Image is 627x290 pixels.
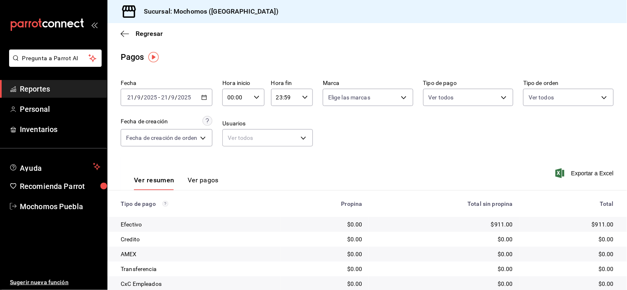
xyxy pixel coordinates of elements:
[134,176,174,190] button: Ver resumen
[20,104,100,115] span: Personal
[287,250,362,258] div: $0.00
[134,176,219,190] div: navigation tabs
[287,280,362,288] div: $0.00
[10,278,100,287] span: Sugerir nueva función
[20,181,100,192] span: Recomienda Parrot
[20,83,100,94] span: Reportes
[323,80,413,86] label: Marca
[121,30,163,38] button: Regresar
[529,93,554,101] span: Ver todos
[188,176,219,190] button: Ver pagos
[20,124,100,135] span: Inventarios
[222,121,313,127] label: Usuarios
[526,250,614,258] div: $0.00
[136,30,163,38] span: Regresar
[526,280,614,288] div: $0.00
[168,94,171,101] span: /
[328,93,370,101] span: Elige las marcas
[143,94,157,101] input: ----
[178,94,192,101] input: ----
[148,52,159,62] img: Tooltip marker
[121,265,274,273] div: Transferencia
[20,162,90,172] span: Ayuda
[20,201,100,212] span: Mochomos Puebla
[526,220,614,229] div: $911.00
[91,21,98,28] button: open_drawer_menu
[423,80,514,86] label: Tipo de pago
[121,235,274,243] div: Credito
[429,93,454,101] span: Ver todos
[376,235,513,243] div: $0.00
[376,220,513,229] div: $911.00
[171,94,175,101] input: --
[161,94,168,101] input: --
[127,94,134,101] input: --
[126,134,197,142] span: Fecha de creación de orden
[526,265,614,273] div: $0.00
[121,80,212,86] label: Fecha
[121,117,168,126] div: Fecha de creación
[162,201,168,207] svg: Los pagos realizados con Pay y otras terminales son montos brutos.
[271,80,313,86] label: Hora fin
[376,200,513,207] div: Total sin propina
[141,94,143,101] span: /
[523,80,614,86] label: Tipo de orden
[287,265,362,273] div: $0.00
[121,220,274,229] div: Efectivo
[287,220,362,229] div: $0.00
[22,54,89,63] span: Pregunta a Parrot AI
[9,50,102,67] button: Pregunta a Parrot AI
[526,235,614,243] div: $0.00
[137,7,279,17] h3: Sucursal: Mochomos ([GEOGRAPHIC_DATA])
[287,200,362,207] div: Propina
[376,280,513,288] div: $0.00
[287,235,362,243] div: $0.00
[121,200,274,207] div: Tipo de pago
[376,265,513,273] div: $0.00
[557,168,614,178] button: Exportar a Excel
[175,94,178,101] span: /
[121,51,144,63] div: Pagos
[222,80,264,86] label: Hora inicio
[134,94,137,101] span: /
[121,280,274,288] div: CxC Empleados
[6,60,102,68] a: Pregunta a Parrot AI
[526,200,614,207] div: Total
[222,129,313,146] div: Ver todos
[121,250,274,258] div: AMEX
[376,250,513,258] div: $0.00
[158,94,160,101] span: -
[137,94,141,101] input: --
